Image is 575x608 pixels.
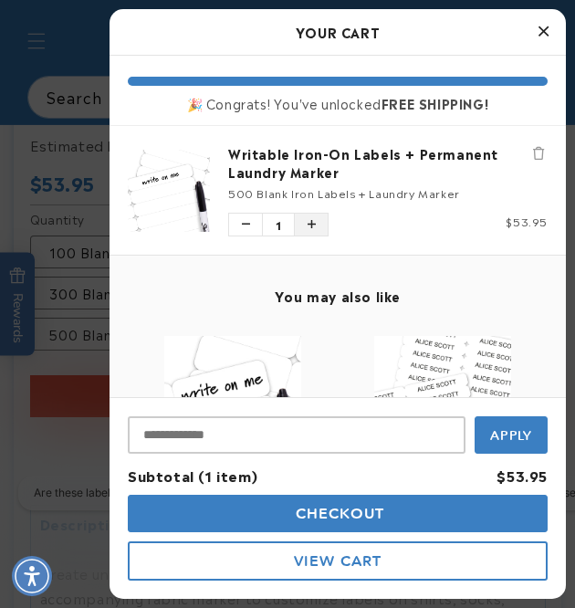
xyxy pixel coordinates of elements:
span: Apply [490,427,533,444]
button: Increase quantity of Writable Iron-On Labels + Permanent Laundry Marker [295,214,328,236]
span: Checkout [291,505,385,522]
button: Close conversation starters [310,6,356,52]
button: View Cart [128,541,548,581]
span: View Cart [294,552,382,570]
button: Apply [475,416,548,454]
span: 1 [262,214,295,236]
a: Writable Iron-On Labels + Permanent Laundry Marker [228,144,548,181]
div: Accessibility Menu [12,556,52,596]
h4: You may also like [128,288,548,304]
span: Subtotal (1 item) [128,465,257,486]
div: 500 Blank Iron Labels + Laundry Marker [228,185,548,200]
img: Writable Iron-On Labels + Permanent Laundry Marker - Label Land [128,150,210,232]
img: Iron-On Camp Labels - Label Land [374,336,511,473]
b: FREE SHIPPING! [382,93,488,112]
textarea: Type your message here [16,19,248,41]
input: Input Discount [128,416,465,454]
button: Close Cart [529,18,557,46]
button: Remove Writable Iron-On Labels + Permanent Laundry Marker [529,144,548,162]
button: Decrease quantity of Writable Iron-On Labels + Permanent Laundry Marker [229,214,262,236]
div: 🎉 Congrats! You've unlocked [128,95,548,111]
button: Checkout [128,495,548,532]
div: $53.95 [497,463,548,487]
li: product [128,126,548,255]
span: $53.95 [506,213,548,229]
h2: Your Cart [128,18,548,46]
img: Large Writable Iron-On Name Labels for Clothing with Permanent Laundry Marker - Label Land [164,336,301,473]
